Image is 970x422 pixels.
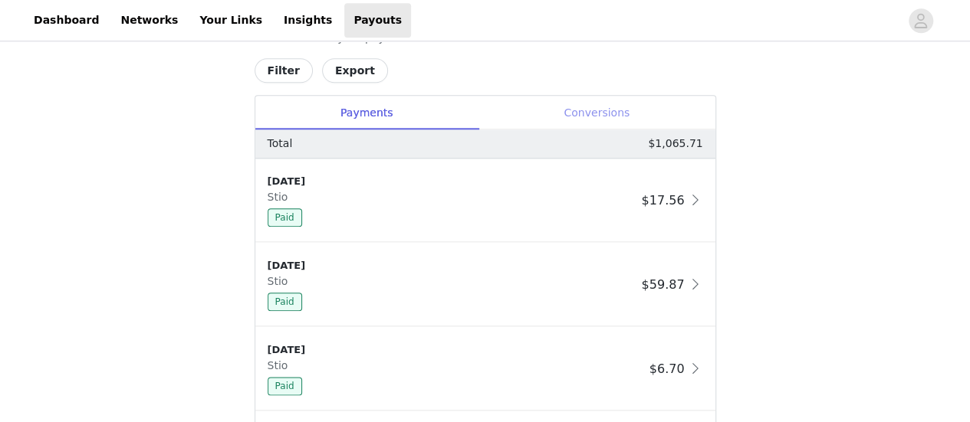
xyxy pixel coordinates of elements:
[268,342,643,358] div: [DATE]
[275,3,341,38] a: Insights
[268,293,302,311] span: Paid
[268,377,302,395] span: Paid
[255,159,715,243] div: clickable-list-item
[478,96,715,130] div: Conversions
[268,136,293,152] p: Total
[268,208,302,227] span: Paid
[255,96,478,130] div: Payments
[649,361,685,376] span: $6.70
[322,58,388,83] button: Export
[25,3,108,38] a: Dashboard
[913,8,928,33] div: avatar
[268,174,636,189] div: [DATE]
[255,327,715,411] div: clickable-list-item
[190,3,271,38] a: Your Links
[641,193,684,208] span: $17.56
[255,243,715,327] div: clickable-list-item
[268,191,294,203] span: Stio
[641,277,684,292] span: $59.87
[648,136,702,152] p: $1,065.71
[268,258,636,273] div: [DATE]
[255,58,313,83] button: Filter
[268,275,294,287] span: Stio
[268,359,294,371] span: Stio
[111,3,187,38] a: Networks
[344,3,411,38] a: Payouts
